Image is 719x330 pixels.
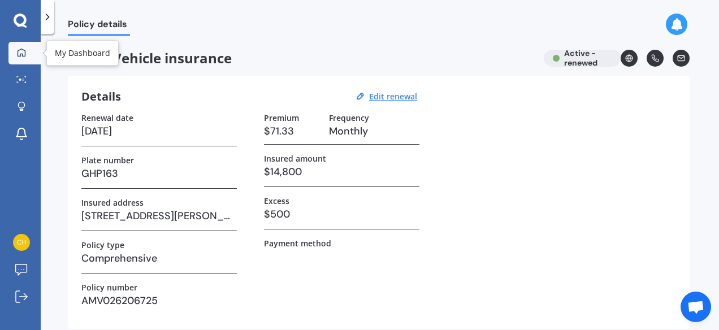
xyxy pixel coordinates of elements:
[264,154,326,163] label: Insured amount
[81,198,144,207] label: Insured address
[55,47,110,59] div: My Dashboard
[264,238,331,248] label: Payment method
[369,91,417,102] u: Edit renewal
[81,283,137,292] label: Policy number
[81,123,237,140] h3: [DATE]
[681,292,711,322] div: Open chat
[81,207,237,224] h3: [STREET_ADDRESS][PERSON_NAME] 2018
[81,250,237,267] h3: Comprehensive
[264,196,289,206] label: Excess
[81,155,134,165] label: Plate number
[13,234,30,251] img: c7ba78e7fc281f625b8dbc04c08eecd0
[366,92,421,102] button: Edit renewal
[329,113,369,123] label: Frequency
[264,113,299,123] label: Premium
[68,50,535,67] span: Vehicle insurance
[81,240,124,250] label: Policy type
[81,165,237,182] h3: GHP163
[68,19,130,34] span: Policy details
[264,206,419,223] h3: $500
[264,123,320,140] h3: $71.33
[81,292,237,309] h3: AMV026206725
[264,163,419,180] h3: $14,800
[329,123,419,140] h3: Monthly
[81,113,133,123] label: Renewal date
[81,89,121,104] h3: Details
